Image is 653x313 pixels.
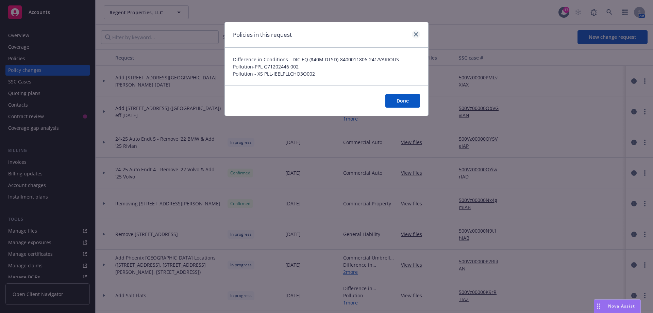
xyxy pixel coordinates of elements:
button: Nova Assist [594,299,641,313]
a: close [412,30,420,38]
span: Pollution - XS PLL - IEELPLLCHQ3Q002 [233,70,420,77]
span: Difference in Conditions - DIC EQ ($40M DTSD) - 8400011806-241/VARIOUS [233,56,420,63]
span: Pollution - PPL G71202446 002 [233,63,420,70]
span: Done [397,97,409,104]
span: Nova Assist [608,303,635,309]
h1: Policies in this request [233,30,292,39]
div: Drag to move [594,300,603,313]
button: Done [385,94,420,108]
